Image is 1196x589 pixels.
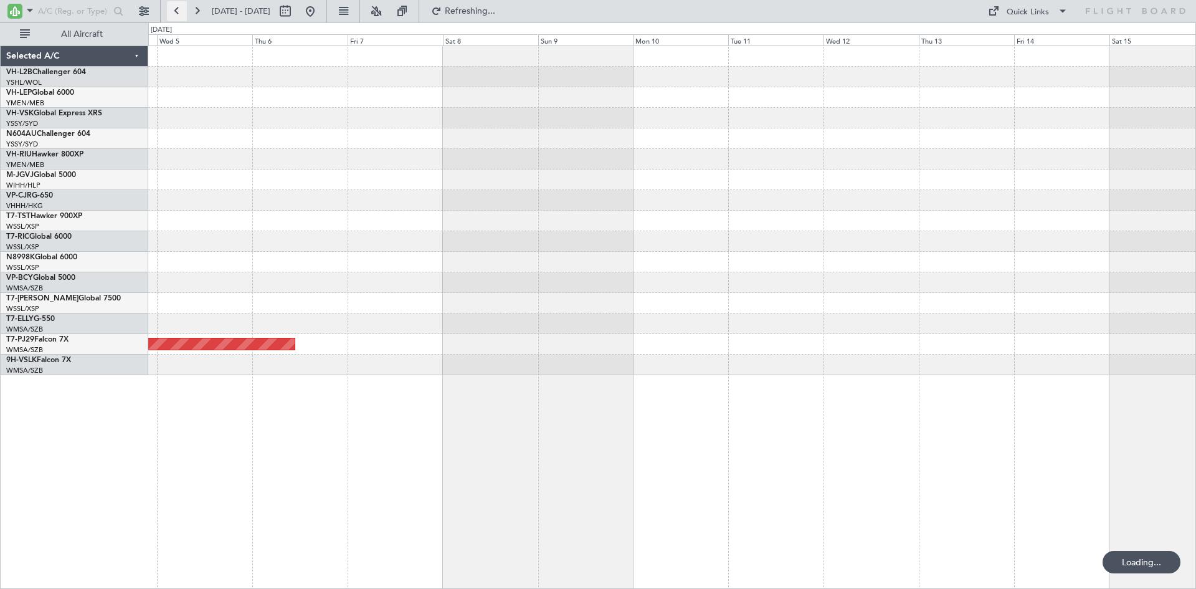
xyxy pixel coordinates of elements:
[6,242,39,252] a: WSSL/XSP
[6,222,39,231] a: WSSL/XSP
[6,295,121,302] a: T7-[PERSON_NAME]Global 7500
[728,34,823,45] div: Tue 11
[6,171,76,179] a: M-JGVJGlobal 5000
[6,151,83,158] a: VH-RIUHawker 800XP
[425,1,500,21] button: Refreshing...
[6,345,43,355] a: WMSA/SZB
[6,213,82,220] a: T7-TSTHawker 900XP
[6,254,77,261] a: N8998KGlobal 6000
[6,304,39,314] a: WSSL/XSP
[6,357,37,364] span: 9H-VSLK
[6,213,31,220] span: T7-TST
[443,34,538,45] div: Sat 8
[6,110,34,117] span: VH-VSK
[151,25,172,36] div: [DATE]
[6,110,102,117] a: VH-VSKGlobal Express XRS
[6,336,34,343] span: T7-PJ29
[6,366,43,375] a: WMSA/SZB
[1014,34,1109,45] div: Fri 14
[6,130,37,138] span: N604AU
[6,192,53,199] a: VP-CJRG-650
[6,89,32,97] span: VH-LEP
[14,24,135,44] button: All Aircraft
[6,89,74,97] a: VH-LEPGlobal 6000
[6,295,78,302] span: T7-[PERSON_NAME]
[982,1,1074,21] button: Quick Links
[157,34,252,45] div: Wed 5
[6,263,39,272] a: WSSL/XSP
[252,34,348,45] div: Thu 6
[6,315,34,323] span: T7-ELLY
[6,171,34,179] span: M-JGVJ
[6,69,32,76] span: VH-L2B
[6,274,75,282] a: VP-BCYGlobal 5000
[6,130,90,138] a: N604AUChallenger 604
[6,151,32,158] span: VH-RIU
[6,78,42,87] a: YSHL/WOL
[6,140,38,149] a: YSSY/SYD
[6,201,43,211] a: VHHH/HKG
[348,34,443,45] div: Fri 7
[6,274,33,282] span: VP-BCY
[6,315,55,323] a: T7-ELLYG-550
[212,6,270,17] span: [DATE] - [DATE]
[633,34,728,45] div: Mon 10
[538,34,634,45] div: Sun 9
[6,192,32,199] span: VP-CJR
[6,325,43,334] a: WMSA/SZB
[1007,6,1049,19] div: Quick Links
[919,34,1014,45] div: Thu 13
[6,254,35,261] span: N8998K
[6,69,86,76] a: VH-L2BChallenger 604
[6,233,29,241] span: T7-RIC
[444,7,496,16] span: Refreshing...
[38,2,110,21] input: A/C (Reg. or Type)
[6,284,43,293] a: WMSA/SZB
[6,357,71,364] a: 9H-VSLKFalcon 7X
[6,119,38,128] a: YSSY/SYD
[6,98,44,108] a: YMEN/MEB
[6,181,40,190] a: WIHH/HLP
[6,160,44,170] a: YMEN/MEB
[6,336,69,343] a: T7-PJ29Falcon 7X
[1103,551,1180,573] div: Loading...
[32,30,131,39] span: All Aircraft
[6,233,72,241] a: T7-RICGlobal 6000
[823,34,919,45] div: Wed 12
